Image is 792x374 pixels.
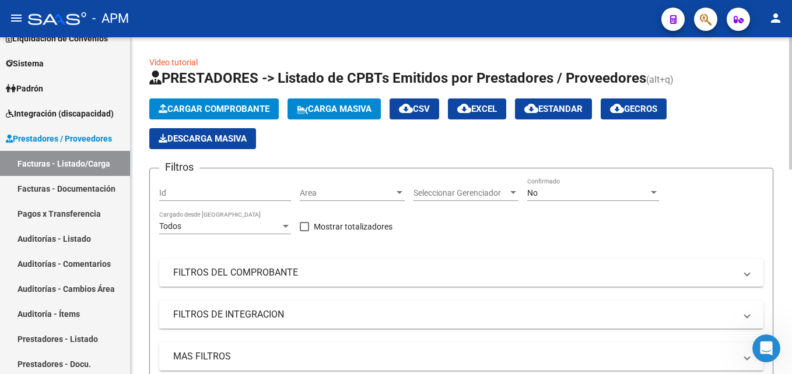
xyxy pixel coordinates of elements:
h3: Filtros [159,159,199,175]
button: Gecros [601,98,667,119]
span: EXCEL [457,104,497,114]
span: Sistema [6,57,44,70]
mat-panel-title: MAS FILTROS [173,350,735,363]
span: (alt+q) [646,74,674,85]
span: Integración (discapacidad) [6,107,114,120]
iframe: Intercom live chat [752,334,780,362]
span: Carga Masiva [297,104,372,114]
span: - APM [92,6,129,31]
mat-icon: cloud_download [399,101,413,115]
mat-expansion-panel-header: FILTROS DEL COMPROBANTE [159,259,763,287]
mat-panel-title: FILTROS DEL COMPROBANTE [173,266,735,279]
span: Todos [159,221,181,231]
mat-expansion-panel-header: FILTROS DE INTEGRACION [159,301,763,329]
mat-expansion-panel-header: MAS FILTROS [159,343,763,371]
span: No [527,188,538,197]
button: Cargar Comprobante [149,98,279,119]
mat-panel-title: FILTROS DE INTEGRACION [173,308,735,321]
span: Descarga Masiva [159,133,247,144]
span: Area [300,188,394,198]
span: Gecros [610,104,657,114]
span: Estandar [524,104,583,114]
button: Estandar [515,98,592,119]
mat-icon: cloud_download [457,101,471,115]
mat-icon: cloud_download [524,101,538,115]
mat-icon: menu [9,11,23,25]
app-download-masive: Descarga masiva de comprobantes (adjuntos) [149,128,256,149]
button: Descarga Masiva [149,128,256,149]
span: Seleccionar Gerenciador [413,188,508,198]
mat-icon: person [769,11,783,25]
button: Carga Masiva [288,98,381,119]
span: PRESTADORES -> Listado de CPBTs Emitidos por Prestadores / Proveedores [149,70,646,86]
span: Liquidación de Convenios [6,32,108,45]
span: Padrón [6,82,43,95]
span: CSV [399,104,430,114]
button: EXCEL [448,98,506,119]
a: Video tutorial [149,58,198,67]
span: Mostrar totalizadores [314,220,393,234]
mat-icon: cloud_download [610,101,624,115]
span: Cargar Comprobante [159,104,269,114]
span: Prestadores / Proveedores [6,132,112,145]
button: CSV [390,98,439,119]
